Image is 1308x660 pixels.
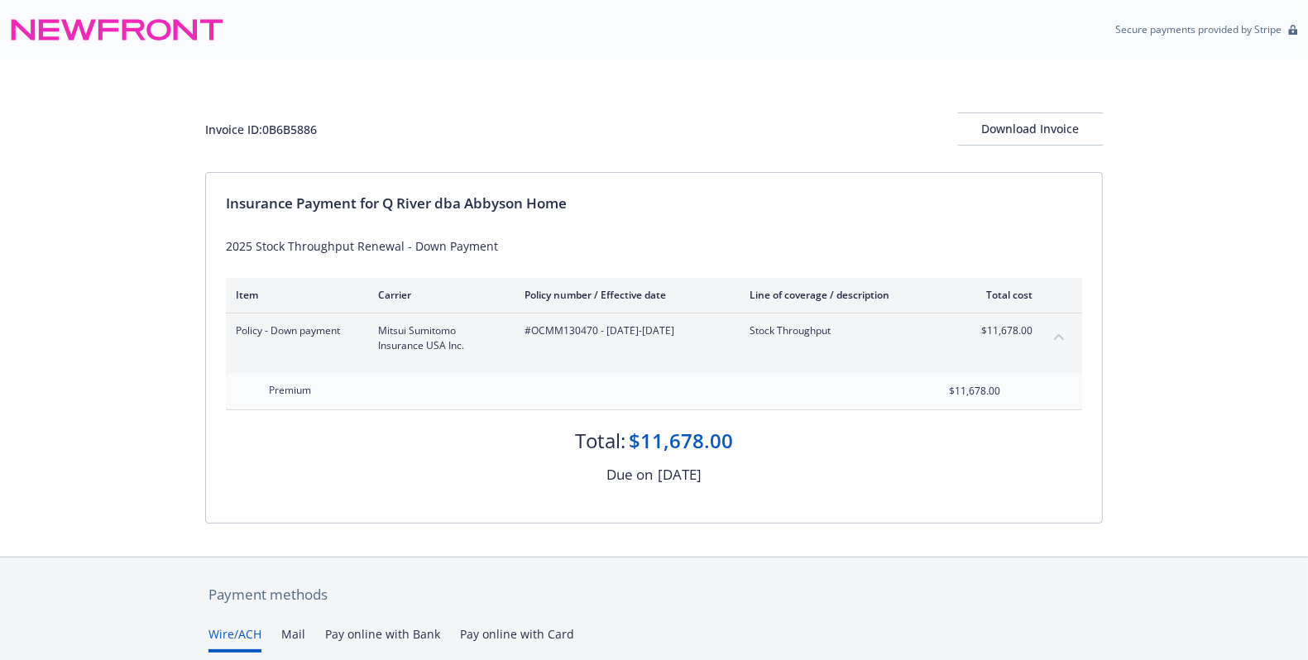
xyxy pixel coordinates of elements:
button: Mail [281,625,305,653]
div: Total: [575,427,625,455]
div: Total cost [970,288,1033,302]
div: Download Invoice [958,113,1103,145]
span: Policy - Down payment [236,323,352,338]
div: Item [236,288,352,302]
div: Line of coverage / description [750,288,944,302]
div: $11,678.00 [629,427,733,455]
span: Premium [269,383,311,397]
button: Download Invoice [958,112,1103,146]
input: 0.00 [903,379,1010,404]
div: 2025 Stock Throughput Renewal - Down Payment [226,237,1082,255]
div: Insurance Payment for Q River dba Abbyson Home [226,193,1082,214]
div: Policy - Down paymentMitsui Sumitomo Insurance USA Inc.#OCMM130470 - [DATE]-[DATE]Stock Throughpu... [226,313,1082,363]
span: Mitsui Sumitomo Insurance USA Inc. [378,323,498,353]
p: Secure payments provided by Stripe [1115,22,1282,36]
div: Carrier [378,288,498,302]
span: $11,678.00 [970,323,1033,338]
span: #OCMM130470 - [DATE]-[DATE] [525,323,723,338]
div: Invoice ID: 0B6B5886 [205,121,317,138]
div: Payment methods [208,584,1100,605]
button: Pay online with Bank [325,625,440,653]
button: Wire/ACH [208,625,261,653]
span: Stock Throughput [750,323,944,338]
div: Due on [606,464,653,485]
button: Pay online with Card [460,625,574,653]
button: collapse content [1046,323,1072,350]
div: Policy number / Effective date [525,288,723,302]
div: [DATE] [658,464,702,485]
